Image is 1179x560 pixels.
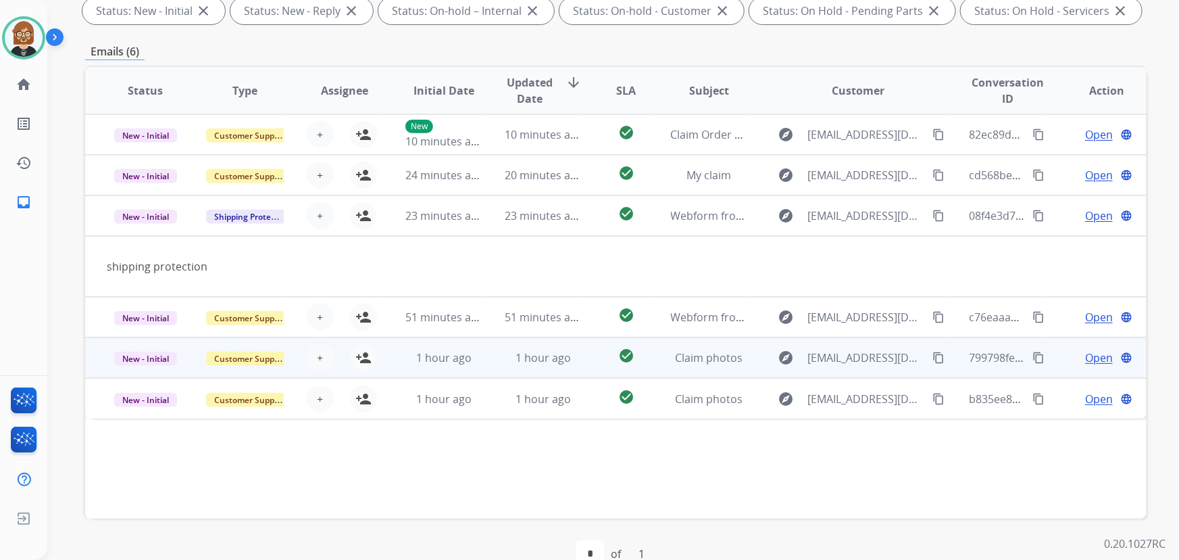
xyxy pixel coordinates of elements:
span: Updated Date [505,74,555,107]
span: [EMAIL_ADDRESS][DOMAIN_NAME] [808,126,926,143]
mat-icon: content_copy [932,210,945,222]
span: 23 minutes ago [405,208,484,223]
mat-icon: check_circle [618,124,634,141]
span: Claim photos [676,350,743,365]
mat-icon: content_copy [932,393,945,405]
span: Customer Support [206,311,294,325]
button: + [307,386,334,413]
mat-icon: explore [778,208,795,224]
mat-icon: check_circle [618,348,634,364]
th: Action [1047,67,1147,114]
span: + [317,208,323,224]
span: Open [1085,350,1113,366]
mat-icon: close [524,3,541,19]
mat-icon: close [1112,3,1128,19]
span: New - Initial [114,169,177,183]
mat-icon: language [1120,352,1132,364]
span: New - Initial [114,129,177,143]
mat-icon: content_copy [1032,129,1045,141]
mat-icon: content_copy [932,311,945,323]
span: SLA [616,83,636,99]
span: 51 minutes ago [405,310,484,325]
mat-icon: list_alt [16,116,32,132]
span: + [317,309,323,325]
span: Open [1085,309,1113,325]
img: avatar [5,19,43,57]
mat-icon: content_copy [932,129,945,141]
span: + [317,126,323,143]
mat-icon: explore [778,391,795,407]
span: Claim Order #2022845012 [671,127,803,142]
mat-icon: check_circle [618,165,634,181]
span: Customer [832,83,885,99]
span: New - Initial [114,393,177,407]
mat-icon: person_add [355,126,372,143]
mat-icon: history [16,155,32,171]
mat-icon: content_copy [1032,169,1045,181]
span: 1 hour ago [516,392,571,406]
span: Webform from [EMAIL_ADDRESS][DOMAIN_NAME] on [DATE] [671,208,977,223]
span: My claim [687,168,732,183]
button: + [307,121,334,148]
span: Claim photos [676,392,743,406]
mat-icon: person_add [355,309,372,325]
span: New - Initial [114,210,177,224]
span: 1 hour ago [416,392,472,406]
mat-icon: language [1120,393,1132,405]
span: [EMAIL_ADDRESS][DOMAIN_NAME] [808,309,926,325]
span: + [317,350,323,366]
mat-icon: arrow_downward [566,74,582,91]
mat-icon: content_copy [932,169,945,181]
mat-icon: content_copy [1032,352,1045,364]
span: [EMAIL_ADDRESS][DOMAIN_NAME] [808,167,926,183]
span: [EMAIL_ADDRESS][DOMAIN_NAME] [808,350,926,366]
span: 08f4e3d7-3a8f-46cd-a683-96a3009c55d8 [969,208,1172,223]
mat-icon: person_add [355,350,372,366]
span: [EMAIL_ADDRESS][DOMAIN_NAME] [808,391,926,407]
span: 23 minutes ago [505,208,583,223]
mat-icon: explore [778,350,795,366]
mat-icon: person_add [355,391,372,407]
span: Customer Support [206,393,294,407]
div: shipping protection [107,258,926,275]
span: New - Initial [114,352,177,366]
span: New - Initial [114,311,177,325]
mat-icon: content_copy [1032,210,1045,222]
mat-icon: explore [778,167,795,183]
span: Status [128,83,163,99]
span: Assignee [321,83,368,99]
span: Conversation ID [969,74,1046,107]
span: + [317,167,323,183]
span: 1 hour ago [416,350,472,365]
button: + [307,202,334,229]
mat-icon: content_copy [1032,393,1045,405]
button: + [307,344,334,371]
p: 0.20.1027RC [1104,536,1165,552]
span: c76eaaac-29ca-4477-9996-be3ea1a94d9f [969,310,1174,325]
span: Open [1085,208,1113,224]
mat-icon: language [1120,169,1132,181]
mat-icon: check_circle [618,389,634,405]
span: Customer Support [206,169,294,183]
mat-icon: explore [778,126,795,143]
mat-icon: check_circle [618,307,634,323]
mat-icon: inbox [16,194,32,210]
span: 82ec89d1-e9b0-48d5-bc20-bce7741d1e8f [969,127,1176,142]
span: 24 minutes ago [405,168,484,183]
span: Webform from [EMAIL_ADDRESS][DOMAIN_NAME] on [DATE] [671,310,977,325]
mat-icon: close [343,3,359,19]
mat-icon: close [195,3,211,19]
span: Initial Date [413,83,474,99]
span: 51 minutes ago [505,310,583,325]
mat-icon: language [1120,210,1132,222]
span: Open [1085,391,1113,407]
span: Shipping Protection [206,210,299,224]
mat-icon: person_add [355,208,372,224]
mat-icon: person_add [355,167,372,183]
span: Open [1085,167,1113,183]
span: [EMAIL_ADDRESS][DOMAIN_NAME] [808,208,926,224]
mat-icon: language [1120,311,1132,323]
button: + [307,304,334,331]
span: Type [232,83,257,99]
mat-icon: close [714,3,730,19]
